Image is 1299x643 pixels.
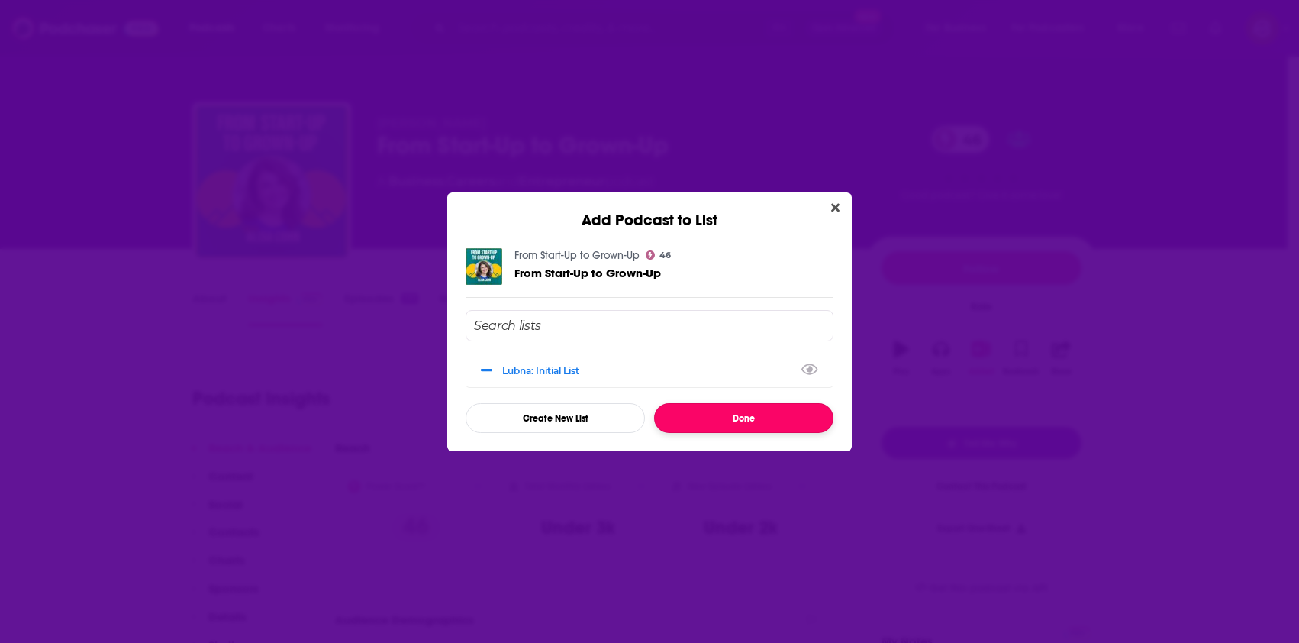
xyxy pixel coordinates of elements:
a: From Start-Up to Grown-Up [514,267,661,279]
div: Add Podcast To List [466,310,833,433]
div: Lubna: Initial List [502,365,588,376]
div: Lubna: Initial List [466,354,833,387]
a: From Start-Up to Grown-Up [514,249,640,262]
a: 46 [646,250,671,260]
span: From Start-Up to Grown-Up [514,266,661,280]
div: Add Podcast to List [447,192,852,230]
button: Create New List [466,403,645,433]
button: Done [654,403,833,433]
button: View Link [579,373,588,375]
span: 46 [659,252,671,259]
img: From Start-Up to Grown-Up [466,248,502,285]
input: Search lists [466,310,833,341]
button: Close [825,199,846,218]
